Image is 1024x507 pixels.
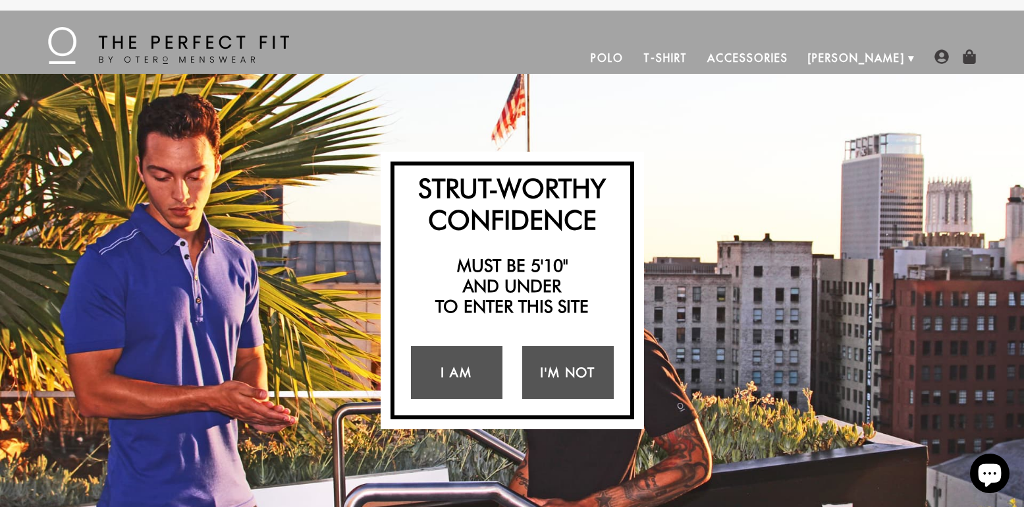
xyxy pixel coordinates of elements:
[401,172,624,235] h2: Strut-Worthy Confidence
[966,454,1013,496] inbox-online-store-chat: Shopify online store chat
[411,346,502,399] a: I Am
[48,27,289,64] img: The Perfect Fit - by Otero Menswear - Logo
[962,49,977,64] img: shopping-bag-icon.png
[697,42,797,74] a: Accessories
[798,42,915,74] a: [PERSON_NAME]
[401,255,624,317] h2: Must be 5'10" and under to enter this site
[581,42,633,74] a: Polo
[522,346,614,399] a: I'm Not
[633,42,697,74] a: T-Shirt
[934,49,949,64] img: user-account-icon.png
